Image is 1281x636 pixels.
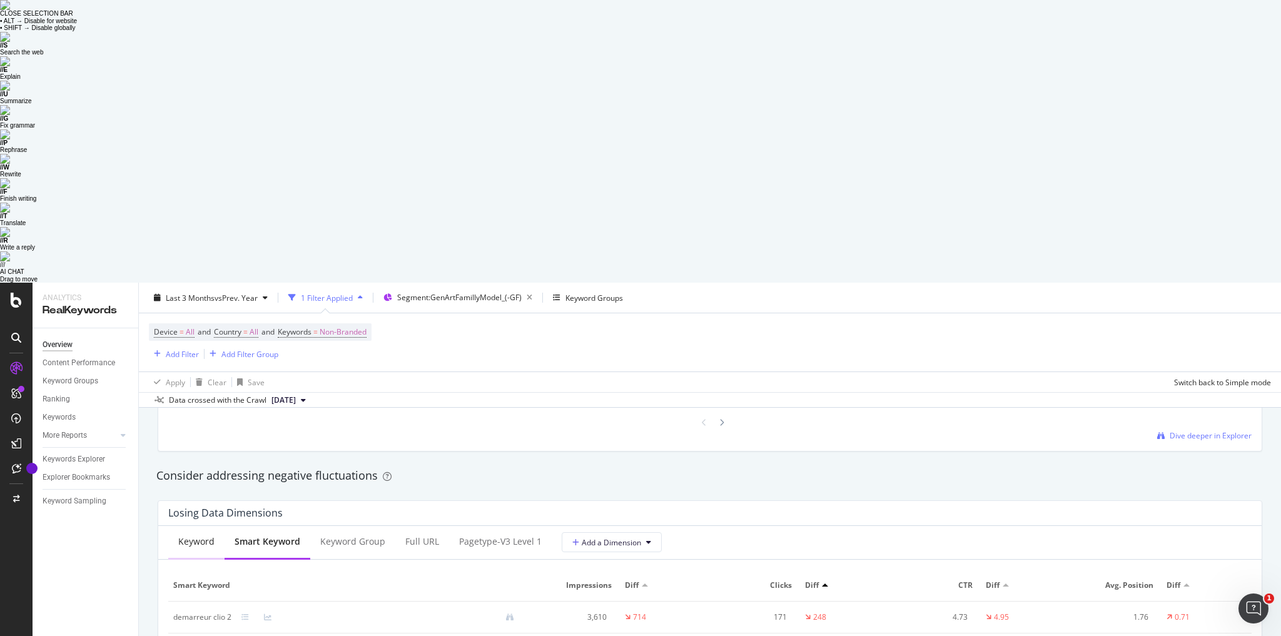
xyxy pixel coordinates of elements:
[43,356,129,370] a: Content Performance
[215,292,258,303] span: vs Prev. Year
[1238,593,1268,623] iframe: Intercom live chat
[320,535,385,548] div: Keyword Group
[243,326,248,337] span: =
[180,326,184,337] span: =
[154,326,178,337] span: Device
[896,580,973,591] span: CTR
[534,580,611,591] span: Impressions
[266,393,311,408] button: [DATE]
[459,535,542,548] div: pagetype-v3 Level 1
[1076,580,1153,591] span: Avg. Position
[43,375,129,388] a: Keyword Groups
[191,372,226,392] button: Clear
[805,580,819,591] span: Diff
[232,372,265,392] button: Save
[43,471,110,484] div: Explorer Bookmarks
[43,471,129,484] a: Explorer Bookmarks
[986,580,1000,591] span: Diff
[248,376,265,387] div: Save
[320,323,367,341] span: Non-Branded
[43,453,105,466] div: Keywords Explorer
[166,292,215,303] span: Last 3 Months
[26,463,38,474] div: Tooltip anchor
[1157,430,1252,441] a: Dive deeper in Explorer
[1167,580,1180,591] span: Diff
[813,612,826,623] div: 248
[715,612,787,623] div: 171
[43,429,117,442] a: More Reports
[1174,376,1271,387] div: Switch back to Simple mode
[178,535,215,548] div: Keyword
[43,495,106,508] div: Keyword Sampling
[548,288,628,308] button: Keyword Groups
[43,338,129,351] a: Overview
[43,411,76,424] div: Keywords
[149,372,185,392] button: Apply
[43,411,129,424] a: Keywords
[43,453,129,466] a: Keywords Explorer
[149,346,199,361] button: Add Filter
[1264,593,1274,603] span: 1
[1170,430,1252,441] span: Dive deeper in Explorer
[1175,612,1190,623] div: 0.71
[43,293,128,303] div: Analytics
[278,326,311,337] span: Keywords
[43,303,128,318] div: RealKeywords
[994,612,1009,623] div: 4.95
[565,292,623,303] div: Keyword Groups
[378,288,537,308] button: Segment:GenArtFamillyModel_(-GF)
[169,395,266,406] div: Data crossed with the Crawl
[1076,612,1148,623] div: 1.76
[205,346,278,361] button: Add Filter Group
[173,580,521,591] span: Smart Keyword
[397,292,522,303] span: Segment: GenArtFamillyModel_(-GF)
[149,288,273,308] button: Last 3 MonthsvsPrev. Year
[43,495,129,508] a: Keyword Sampling
[271,395,296,406] span: 2025 Aug. 8th
[43,393,70,406] div: Ranking
[43,393,129,406] a: Ranking
[173,612,231,623] div: demarreur clio 2
[250,323,258,341] span: All
[313,326,318,337] span: =
[156,468,1263,484] div: Consider addressing negative fluctuations
[572,537,641,548] span: Add a Dimension
[221,348,278,359] div: Add Filter Group
[633,612,646,623] div: 714
[43,429,87,442] div: More Reports
[168,507,283,519] div: Losing Data Dimensions
[896,612,968,623] div: 4.73
[283,288,368,308] button: 1 Filter Applied
[235,535,300,548] div: Smart Keyword
[625,580,639,591] span: Diff
[562,532,662,552] button: Add a Dimension
[166,376,185,387] div: Apply
[43,338,73,351] div: Overview
[43,356,115,370] div: Content Performance
[186,323,195,341] span: All
[166,348,199,359] div: Add Filter
[208,376,226,387] div: Clear
[534,612,606,623] div: 3,610
[261,326,275,337] span: and
[214,326,241,337] span: Country
[198,326,211,337] span: and
[43,375,98,388] div: Keyword Groups
[405,535,439,548] div: Full URL
[301,292,353,303] div: 1 Filter Applied
[715,580,792,591] span: Clicks
[1169,372,1271,392] button: Switch back to Simple mode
